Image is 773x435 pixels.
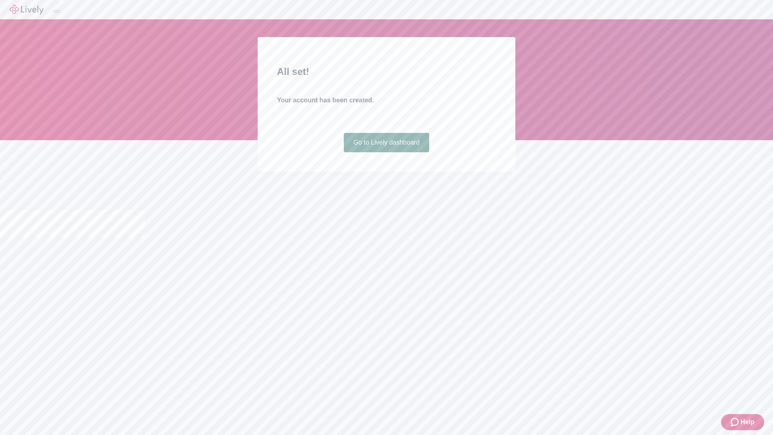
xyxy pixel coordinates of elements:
[721,414,764,430] button: Zendesk support iconHelp
[740,417,754,427] span: Help
[731,417,740,427] svg: Zendesk support icon
[344,133,430,152] a: Go to Lively dashboard
[277,95,496,105] h4: Your account has been created.
[277,64,496,79] h2: All set!
[10,5,43,14] img: Lively
[53,10,60,12] button: Log out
